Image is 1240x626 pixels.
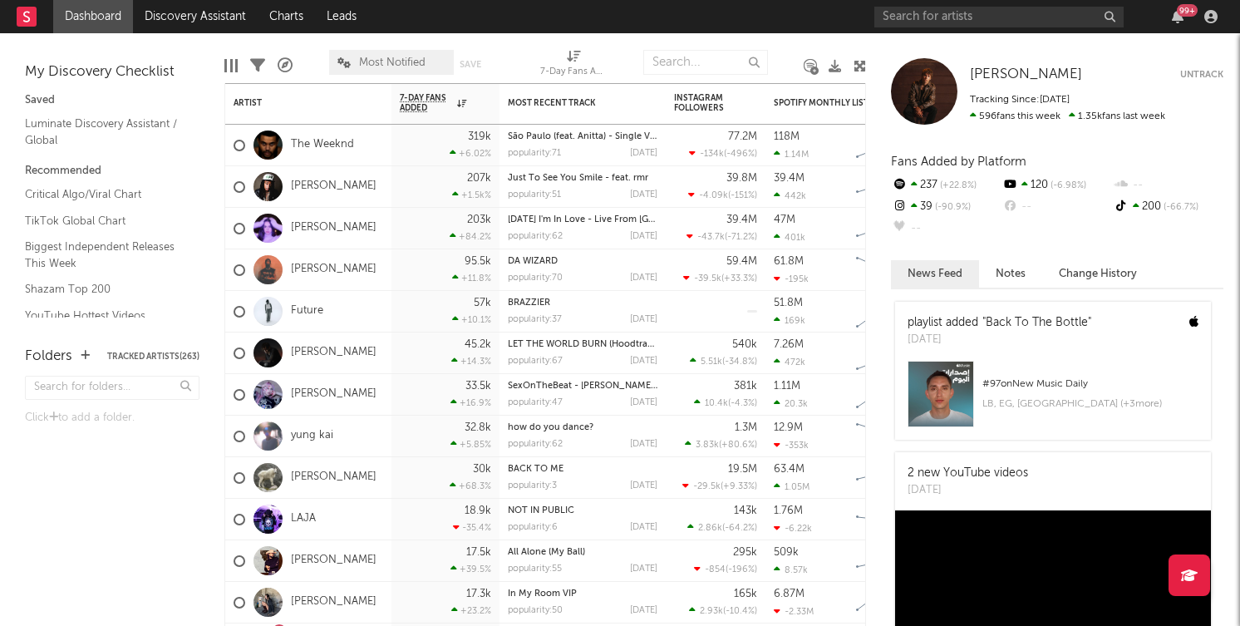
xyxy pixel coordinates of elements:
span: 7-Day Fans Added [400,93,453,113]
a: [PERSON_NAME] [970,67,1082,83]
div: 39.4M [774,173,805,184]
div: 381k [734,381,757,392]
div: +11.8 % [452,273,491,283]
span: -66.7 % [1161,203,1198,212]
a: [PERSON_NAME] [291,554,376,568]
div: Artist [234,98,358,108]
div: 59.4M [726,256,757,267]
button: Change History [1042,260,1154,288]
a: TikTok Global Chart [25,212,183,230]
div: ( ) [686,231,757,242]
div: 1.3M [735,422,757,433]
div: 143k [734,505,757,516]
a: [PERSON_NAME] [291,595,376,609]
div: 7.26M [774,339,804,350]
div: [DATE] [908,482,1028,499]
span: +22.8 % [937,181,977,190]
div: 12.9M [774,422,803,433]
div: ( ) [683,273,757,283]
div: 47M [774,214,795,225]
div: Filters [250,42,265,90]
div: 63.4M [774,464,805,475]
div: BACK TO ME [508,465,657,474]
input: Search for artists [874,7,1124,27]
a: [PERSON_NAME] [291,387,376,402]
div: DA WIZARD [508,257,657,266]
div: -- [1001,196,1112,218]
a: All Alone (My Ball) [508,548,585,557]
div: popularity: 62 [508,440,563,449]
div: Instagram Followers [674,93,732,113]
div: 95.5k [465,256,491,267]
div: BRAZZIER [508,298,657,308]
span: +80.6 % [721,441,755,450]
svg: Chart title [849,540,923,582]
svg: Chart title [849,457,923,499]
div: 7-Day Fans Added (7-Day Fans Added) [540,62,607,82]
div: 169k [774,315,805,326]
div: +39.5 % [450,564,491,574]
span: 3.83k [696,441,719,450]
div: playlist added [908,314,1091,332]
span: -90.9 % [932,203,971,212]
a: [DATE] I'm In Love - Live From [GEOGRAPHIC_DATA] [508,215,733,224]
div: 509k [774,547,799,558]
div: how do you dance? [508,423,657,432]
div: ( ) [690,356,757,367]
div: ( ) [688,190,757,200]
div: NOT IN PUBLIC [508,506,657,515]
div: popularity: 70 [508,274,563,283]
div: 118M [774,131,800,142]
span: 2.93k [700,607,723,616]
a: NOT IN PUBLIC [508,506,574,515]
div: Friday I'm In Love - Live From Glastonbury [508,215,657,224]
a: Just To See You Smile - feat. rmr [508,174,648,183]
a: [PERSON_NAME] [291,471,376,485]
a: DA WIZARD [508,257,558,266]
div: [DATE] [630,564,657,574]
a: Critical Algo/Viral Chart [25,185,183,204]
a: yung kai [291,429,333,443]
div: 7-Day Fans Added (7-Day Fans Added) [540,42,607,90]
span: -4.3 % [731,399,755,408]
div: +6.02 % [450,148,491,159]
div: 17.3k [466,589,491,599]
span: Tracking Since: [DATE] [970,95,1070,105]
span: -71.2 % [727,233,755,242]
div: popularity: 3 [508,481,557,490]
svg: Chart title [849,208,923,249]
div: [DATE] [630,606,657,615]
a: how do you dance? [508,423,593,432]
span: Most Notified [359,57,426,68]
div: 1.11M [774,381,800,392]
div: -35.4 % [453,522,491,533]
div: In My Room VIP [508,589,657,599]
svg: Chart title [849,291,923,333]
input: Search... [643,50,768,75]
div: [DATE] [630,315,657,324]
span: [PERSON_NAME] [970,67,1082,81]
div: 32.8k [465,422,491,433]
div: Most Recent Track [508,98,632,108]
div: +5.85 % [450,439,491,450]
div: 295k [733,547,757,558]
div: 120 [1001,175,1112,196]
div: 319k [468,131,491,142]
div: +14.3 % [451,356,491,367]
span: 1.35k fans last week [970,111,1165,121]
div: 165k [734,589,757,599]
svg: Chart title [849,582,923,624]
a: In My Room VIP [508,589,577,599]
a: BACK TO ME [508,465,563,474]
div: +68.3 % [450,481,491,491]
div: 207k [467,173,491,184]
div: +16.9 % [450,397,491,408]
div: Recommended [25,161,199,181]
div: [DATE] [630,398,657,407]
div: Saved [25,91,199,111]
div: Click to add a folder. [25,408,199,428]
div: -2.33M [774,606,814,617]
div: popularity: 51 [508,190,561,200]
span: -29.5k [693,482,721,491]
div: [DATE] [630,481,657,490]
